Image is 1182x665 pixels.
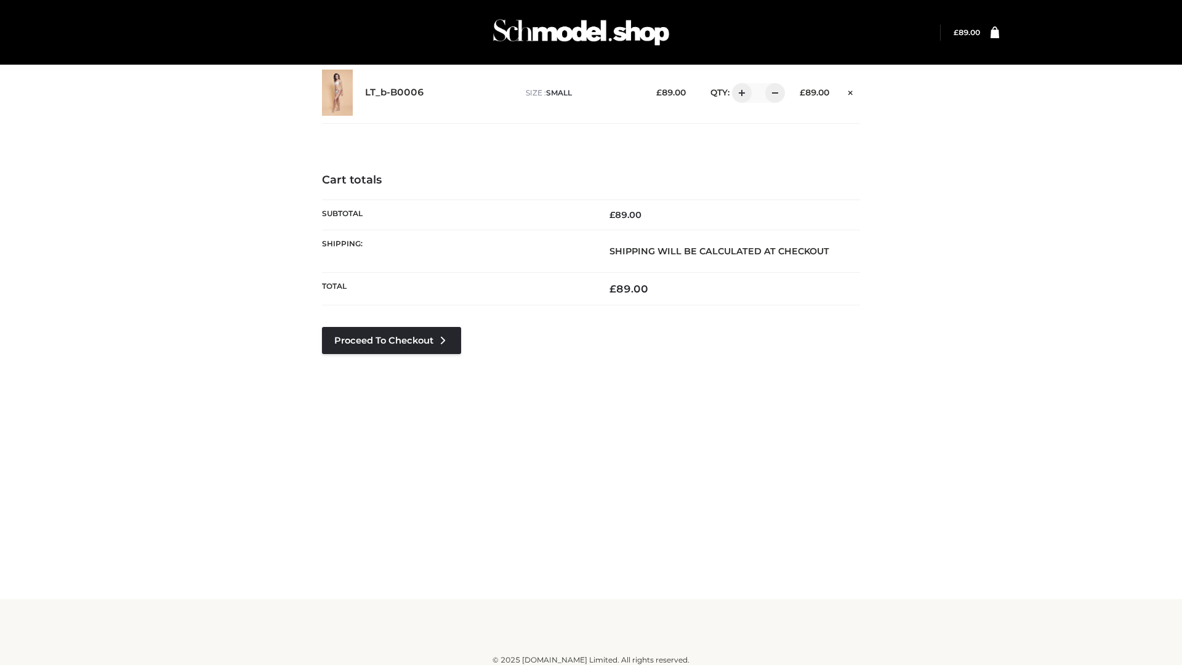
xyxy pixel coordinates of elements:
[609,209,641,220] bdi: 89.00
[526,87,637,99] p: size :
[954,28,959,37] span: £
[322,230,591,272] th: Shipping:
[609,209,615,220] span: £
[954,28,980,37] bdi: 89.00
[322,273,591,305] th: Total
[609,246,829,257] strong: Shipping will be calculated at checkout
[365,87,424,99] a: LT_b-B0006
[609,283,648,295] bdi: 89.00
[489,8,673,57] img: Schmodel Admin 964
[322,174,860,187] h4: Cart totals
[656,87,686,97] bdi: 89.00
[954,28,980,37] a: £89.00
[656,87,662,97] span: £
[322,199,591,230] th: Subtotal
[609,283,616,295] span: £
[546,88,572,97] span: SMALL
[322,70,353,116] img: LT_b-B0006 - SMALL
[698,83,781,103] div: QTY:
[842,83,860,99] a: Remove this item
[800,87,805,97] span: £
[322,327,461,354] a: Proceed to Checkout
[800,87,829,97] bdi: 89.00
